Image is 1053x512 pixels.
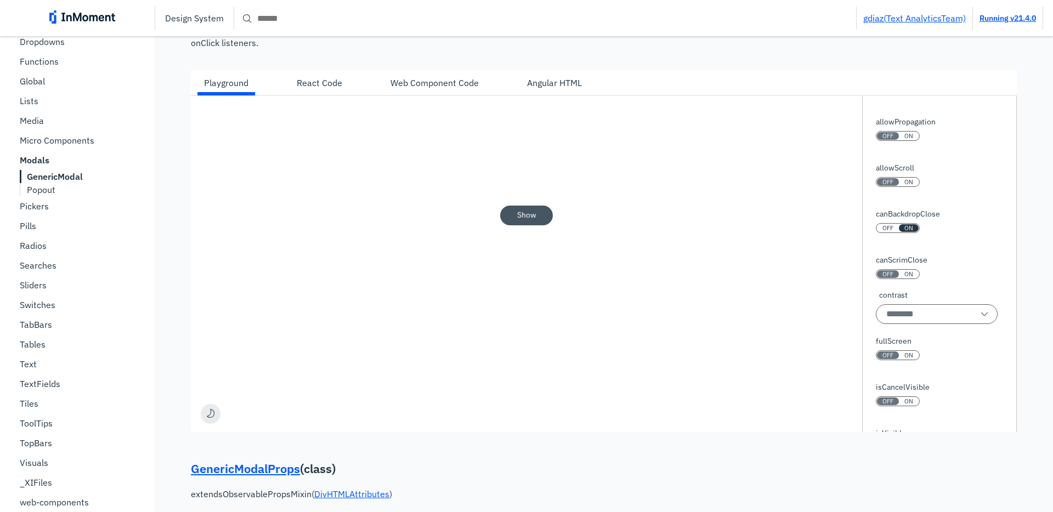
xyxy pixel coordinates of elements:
span: OFF [882,270,893,278]
p: web-components [20,497,89,508]
span: ON [904,270,913,278]
label: canScrimClose [876,254,927,266]
span: OFF [882,178,893,186]
p: Searches [20,260,56,271]
p: ToolTips [20,418,53,429]
label: isCancelVisible [876,382,930,393]
span: ON [904,224,913,232]
span: contrast [879,289,908,301]
label: allowPropagation [876,116,936,128]
span: ON [904,397,913,405]
p: Popout [27,184,55,195]
pre: Show [517,211,536,220]
p: Sliders [20,280,47,291]
span: OFF [882,132,893,140]
div: contrast [876,289,998,324]
button: allowPropagation [876,131,920,141]
p: TabBars [20,319,52,330]
div: Playground [191,70,262,95]
div: React Code [297,76,342,89]
span: ON [904,178,913,186]
button: fullScreen [876,350,920,360]
input: Search [234,8,856,28]
button: canBackdropClose [876,223,920,233]
label: canBackdropClose [876,208,940,220]
button: canScrimClose [876,269,920,279]
a: DivHTMLAttributes [314,488,389,499]
span: ON [904,351,913,359]
a: Running v21.4.0 [980,13,1036,23]
button: isCancelVisible [876,396,920,406]
a: GenericModalProps [191,460,300,476]
p: Pills [20,220,36,231]
span: search icon [241,12,254,25]
a: gdiaz(Text AnalyticsTeam) [863,13,966,24]
p: TopBars [20,437,52,448]
p: Micro Components [20,135,94,146]
b: Modals [20,155,49,166]
p: Design System [165,13,224,24]
label: fullScreen [876,335,920,347]
p: Tables [20,339,46,350]
p: Tiles [20,398,38,409]
p: The prop is an escape hatch. If you are using it something is wrong. Please double check that you... [191,26,1017,48]
p: Pickers [20,201,49,212]
img: moon [206,409,215,418]
div: horizontal tab bar [191,70,1017,95]
div: Angular HTML [527,76,582,89]
span: ON [904,132,913,140]
b: GenericModal [27,171,83,182]
button: Show [500,206,553,225]
p: Media [20,115,44,126]
div: Web Component Code [390,76,479,89]
div: React Code [284,70,355,95]
p: TextFields [20,378,60,389]
p: Text [20,359,37,369]
p: Switches [20,299,55,310]
p: ( class ) [191,460,1017,477]
span: ObservablePropsMixin ( ) [223,488,392,499]
div: Web Component Code [377,70,492,95]
label: isVisible [876,428,920,439]
img: inmoment_main_full_color [49,10,115,24]
p: Global [20,76,45,87]
span: OFF [882,397,893,405]
p: _XIFiles [20,477,52,488]
p: Lists [20,95,38,106]
label: allowScroll [876,162,920,174]
span: OFF [882,224,893,232]
p: Radios [20,240,47,251]
span: OFF [882,351,893,359]
div: Playground [204,76,248,89]
span: single arrow down icon [978,308,991,321]
p: Visuals [20,457,48,468]
div: Angular HTML [514,70,595,95]
button: allowScroll [876,177,920,187]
